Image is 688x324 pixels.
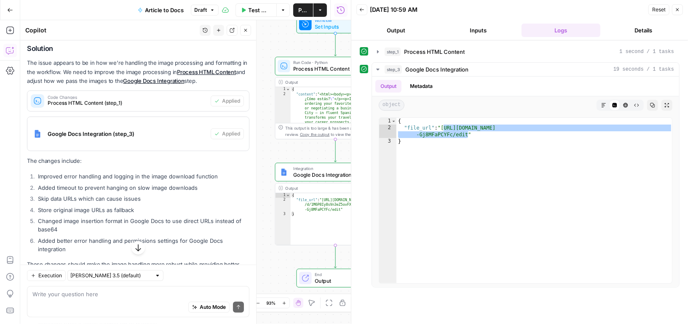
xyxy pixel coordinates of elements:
div: Output [286,185,375,191]
span: step_1 [385,48,401,56]
span: Process HTML Content [404,48,465,56]
a: Process HTML Content [177,69,236,75]
button: Execution [27,270,66,281]
div: EndOutput [275,269,396,287]
span: Draft [195,6,207,14]
span: Applied [222,97,240,105]
h2: Solution [27,45,249,53]
g: Edge from start to step_1 [334,33,337,56]
span: Workflow [315,17,353,24]
button: Publish [293,3,313,17]
button: Draft [191,5,219,16]
span: Applied [222,130,240,138]
span: Article to Docs [145,6,184,14]
span: Toggle code folding, rows 1 through 3 [286,87,290,92]
span: Auto Mode [200,303,226,311]
g: Edge from step_1 to step_3 [334,139,337,162]
button: 19 seconds / 1 tasks [372,63,679,76]
li: Skip data URLs which can cause issues [36,194,249,203]
span: Integration [293,165,375,172]
div: 1 [276,87,291,92]
span: Process HTML Content (step_1) [48,99,207,107]
span: Set Inputs [315,23,353,31]
span: Output [315,277,368,285]
button: Output [356,24,436,37]
span: Copy the output [300,132,329,137]
button: Applied [211,96,244,106]
span: Google Docs Integration [405,65,468,74]
div: This output is too large & has been abbreviated for review. to view the full content. [286,125,393,138]
span: Reset [652,6,666,13]
div: Output [286,79,375,85]
li: Added better error handling and permissions settings for Google Docs integration [36,236,249,253]
li: Improved error handling and logging in the image download function [36,172,249,181]
li: Changed image insertion format in Google Docs to use direct URLs instead of base64 [36,217,249,234]
div: 2 [379,125,396,138]
span: Code Changes [48,95,207,99]
span: Process HTML Content [293,65,375,73]
span: 1 second / 1 tasks [619,48,674,56]
span: Run Code · Python [293,59,375,66]
div: IntegrationGoogle Docs IntegrationOutput{ "file_url":"[URL][DOMAIN_NAME] /d/1M6P8Iy8sVn3eZ5ovFXxl... [275,163,396,245]
button: Logs [522,24,601,37]
div: 19 seconds / 1 tasks [372,77,679,287]
button: Applied [211,128,244,139]
li: Store original image URLs as fallback [36,206,249,214]
g: Edge from step_3 to end [334,245,337,268]
span: object [379,100,404,111]
span: Test Workflow [249,6,271,14]
span: Google Docs Integration (step_3) [48,130,207,138]
div: WorkflowSet Inputs [275,15,396,33]
span: Publish [298,6,308,14]
div: Run Code · PythonProcess HTML ContentOutput{ "content":"<html><body><p></p><p> ¿Cómo estás?\"</p>... [275,57,396,139]
span: 93% [267,300,276,306]
button: Inputs [439,24,518,37]
span: End [315,271,368,278]
span: Toggle code folding, rows 1 through 3 [391,118,396,125]
img: Instagram%20post%20-%201%201.png [280,168,288,176]
button: 1 second / 1 tasks [372,45,679,58]
p: These changes should make the image handling more robust while providing better debugging informa... [27,260,249,278]
button: Auto Mode [188,302,230,313]
a: Google Docs Integration [123,77,184,84]
button: Output [375,80,402,93]
li: Added timeout to prevent hanging on slow image downloads [36,183,249,192]
button: Article to Docs [133,3,189,17]
span: Google Docs Integration [293,171,375,179]
button: Test Workflow [236,3,276,17]
input: Claude Sonnet 3.5 (default) [70,271,151,280]
button: Details [604,24,683,37]
div: Copilot [25,26,197,35]
div: 2 [276,198,291,212]
div: 3 [379,138,396,145]
p: The issue appears to be in how we're handling the image processing and formatting in the workflow... [27,58,249,85]
span: Execution [38,272,62,279]
div: 3 [276,212,291,216]
span: Toggle code folding, rows 1 through 3 [286,193,290,198]
button: Metadata [405,80,438,93]
p: The changes include: [27,157,249,165]
div: 1 [276,193,291,198]
span: 19 seconds / 1 tasks [613,66,674,73]
span: step_3 [385,65,402,74]
button: Reset [648,4,669,15]
img: Instagram%20post%20-%201%201.png [31,127,44,141]
div: 1 [379,118,396,125]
